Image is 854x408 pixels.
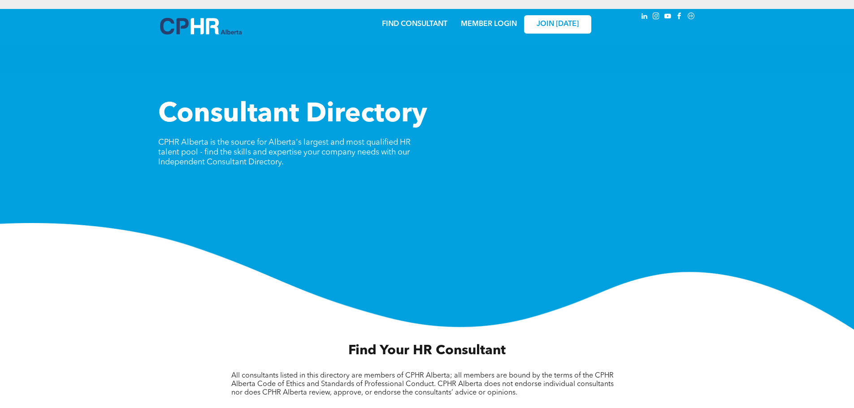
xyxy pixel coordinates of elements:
a: linkedin [640,11,650,23]
a: youtube [663,11,673,23]
a: JOIN [DATE] [524,15,591,34]
img: A blue and white logo for cp alberta [160,18,242,34]
a: FIND CONSULTANT [382,21,447,28]
a: MEMBER LOGIN [461,21,517,28]
span: CPHR Alberta is the source for Alberta's largest and most qualified HR talent pool - find the ski... [158,138,411,166]
span: Find Your HR Consultant [348,344,506,357]
a: facebook [675,11,685,23]
span: JOIN [DATE] [537,20,579,29]
span: Consultant Directory [158,101,427,128]
a: Social network [686,11,696,23]
span: All consultants listed in this directory are members of CPHR Alberta; all members are bound by th... [231,372,614,396]
a: instagram [651,11,661,23]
